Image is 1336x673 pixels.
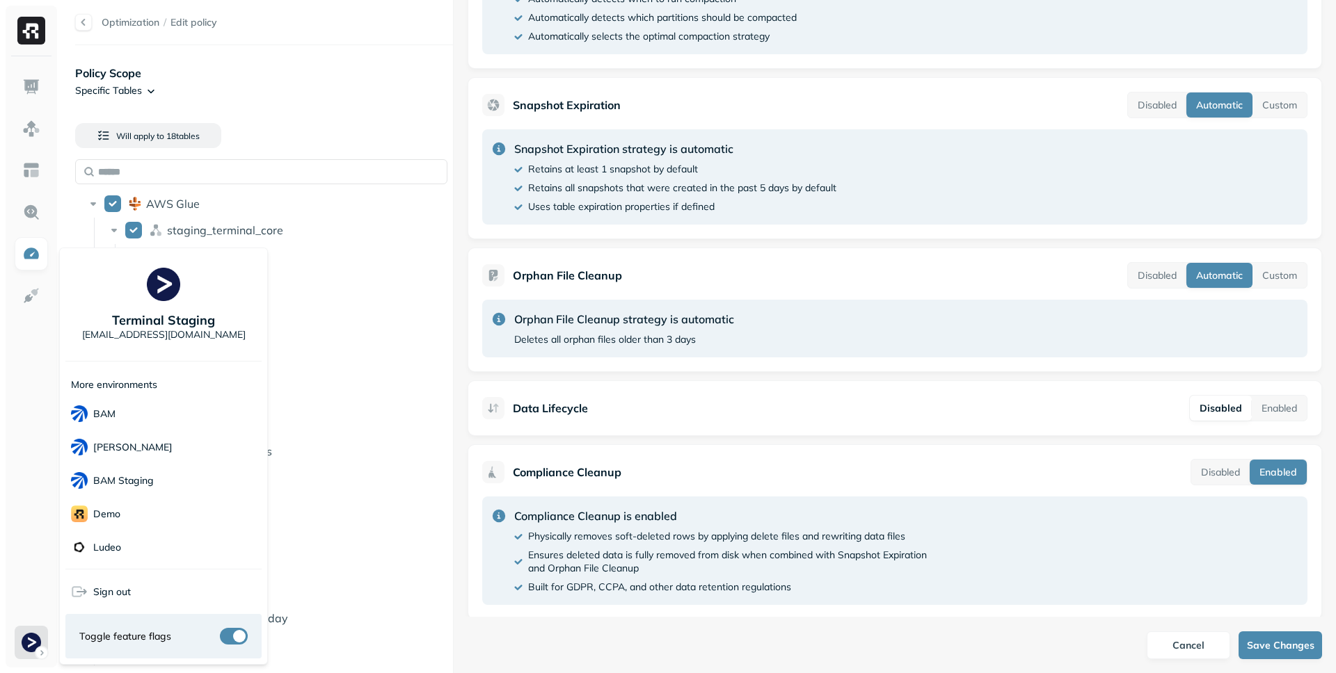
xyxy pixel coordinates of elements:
p: BAM [93,407,116,421]
span: Toggle feature flags [79,630,171,643]
img: demo [71,505,88,522]
img: BAM Staging [71,472,88,489]
img: BAM Dev [71,439,88,455]
p: BAM Staging [93,474,154,487]
p: Ludeo [93,541,121,554]
p: [EMAIL_ADDRESS][DOMAIN_NAME] [82,328,246,341]
img: BAM [71,405,88,422]
p: Terminal Staging [112,312,215,328]
p: More environments [71,378,157,391]
img: Ludeo [71,539,88,556]
p: demo [93,508,120,521]
span: Sign out [93,585,131,599]
img: Terminal Staging [147,268,180,301]
p: [PERSON_NAME] [93,441,173,454]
